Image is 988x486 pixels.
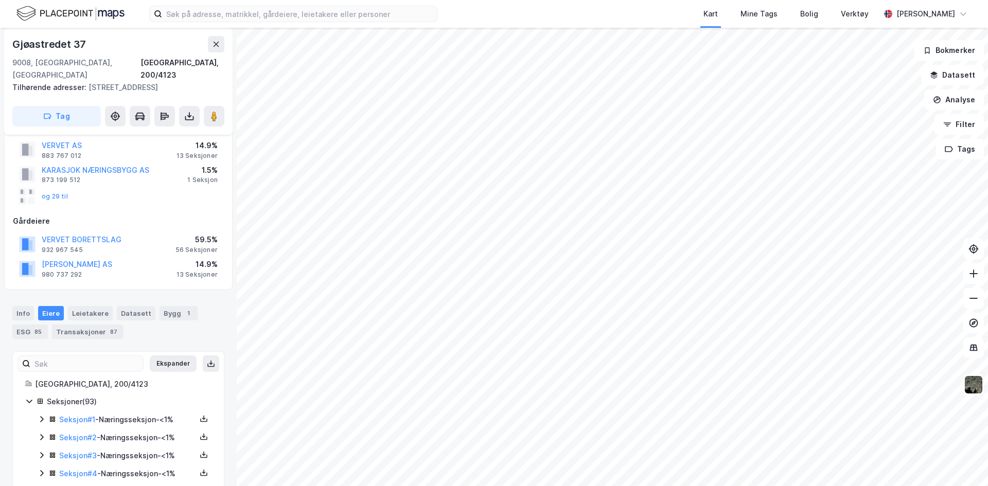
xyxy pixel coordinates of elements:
div: [STREET_ADDRESS] [12,81,216,94]
a: Seksjon#2 [59,433,97,442]
span: Tilhørende adresser: [12,83,89,92]
div: Kart [703,8,718,20]
div: Gjøastredet 37 [12,36,88,52]
div: - Næringsseksjon - <1% [59,431,196,444]
div: [GEOGRAPHIC_DATA], 200/4123 [35,378,211,390]
div: 13 Seksjoner [177,152,218,160]
button: Bokmerker [914,40,984,61]
div: [PERSON_NAME] [896,8,955,20]
button: Filter [934,114,984,135]
div: 980 737 292 [42,271,82,279]
div: 1 Seksjon [187,176,218,184]
button: Datasett [921,65,984,85]
div: 85 [32,327,44,337]
button: Tag [12,106,101,127]
a: Seksjon#1 [59,415,95,424]
div: - Næringsseksjon - <1% [59,467,196,480]
input: Søk på adresse, matrikkel, gårdeiere, leietakere eller personer [162,6,437,22]
img: 9k= [964,375,983,394]
iframe: Chat Widget [937,437,988,486]
div: 59.5% [175,233,218,246]
div: 14.9% [177,258,218,271]
div: 873 199 512 [42,176,80,184]
div: 56 Seksjoner [175,246,218,254]
div: 1 [183,308,193,318]
button: Tags [936,139,984,159]
div: 883 767 012 [42,152,81,160]
button: Analyse [924,89,984,110]
div: 932 967 545 [42,246,83,254]
div: Bygg [160,306,198,320]
div: Bolig [800,8,818,20]
div: Verktøy [841,8,869,20]
div: - Næringsseksjon - <1% [59,449,196,462]
div: 1.5% [187,164,218,176]
div: Gårdeiere [13,215,224,227]
div: 13 Seksjoner [177,271,218,279]
div: 9008, [GEOGRAPHIC_DATA], [GEOGRAPHIC_DATA] [12,57,140,81]
img: logo.f888ab2527a4732fd821a326f86c7f29.svg [16,5,125,23]
div: Datasett [117,306,155,320]
div: Leietakere [68,306,113,320]
div: Transaksjoner [52,325,123,339]
div: Eiere [38,306,64,320]
div: ESG [12,325,48,339]
div: [GEOGRAPHIC_DATA], 200/4123 [140,57,224,81]
div: Info [12,306,34,320]
input: Søk [30,356,143,371]
a: Seksjon#3 [59,451,97,460]
a: Seksjon#4 [59,469,97,478]
div: Mine Tags [740,8,778,20]
div: 87 [108,327,119,337]
div: Seksjoner ( 93 ) [47,395,211,408]
div: - Næringsseksjon - <1% [59,413,196,426]
div: 14.9% [177,139,218,152]
button: Ekspander [150,355,197,372]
